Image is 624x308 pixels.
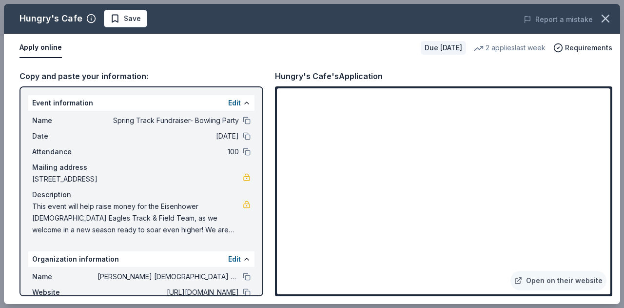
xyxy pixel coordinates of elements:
button: Save [104,10,147,27]
span: [DATE] [97,130,239,142]
span: Name [32,115,97,126]
span: [STREET_ADDRESS] [32,173,243,185]
span: Save [124,13,141,24]
a: Open on their website [510,271,606,290]
div: Hungry's Cafe [19,11,82,26]
span: Date [32,130,97,142]
button: Edit [228,253,241,265]
span: Requirements [565,42,612,54]
span: [URL][DOMAIN_NAME] [97,287,239,298]
div: 2 applies last week [474,42,546,54]
span: 100 [97,146,239,158]
div: Hungry's Cafe's Application [275,70,383,82]
button: Edit [228,97,241,109]
button: Requirements [553,42,612,54]
div: Due [DATE] [421,41,466,55]
div: Organization information [28,251,254,267]
button: Report a mistake [524,14,593,25]
div: Copy and paste your information: [19,70,263,82]
span: Spring Track Fundraiser- Bowling Party [97,115,239,126]
span: Website [32,287,97,298]
div: Event information [28,95,254,111]
span: Attendance [32,146,97,158]
span: Name [32,271,97,283]
div: Description [32,189,251,201]
div: Mailing address [32,162,251,173]
button: Apply online [19,38,62,58]
span: [PERSON_NAME] [DEMOGRAPHIC_DATA] Eagles Track & Field [97,271,239,283]
span: This event will help raise money for the Eisenhower [DEMOGRAPHIC_DATA] Eagles Track & Field Team,... [32,201,243,236]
